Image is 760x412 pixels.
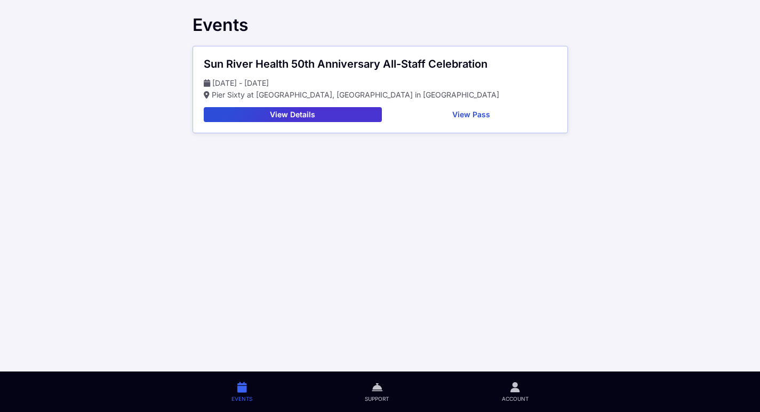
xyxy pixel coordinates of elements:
[386,107,557,122] button: View Pass
[445,371,585,412] a: Account
[204,107,382,122] button: View Details
[175,371,309,412] a: Events
[502,395,529,402] span: Account
[204,77,557,89] p: [DATE] - [DATE]
[204,57,557,71] div: Sun River Health 50th Anniversary All-Staff Celebration
[309,371,445,412] a: Support
[204,89,557,101] p: Pier Sixty at [GEOGRAPHIC_DATA], [GEOGRAPHIC_DATA] in [GEOGRAPHIC_DATA]
[193,15,568,35] div: Events
[231,395,252,402] span: Events
[365,395,389,402] span: Support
